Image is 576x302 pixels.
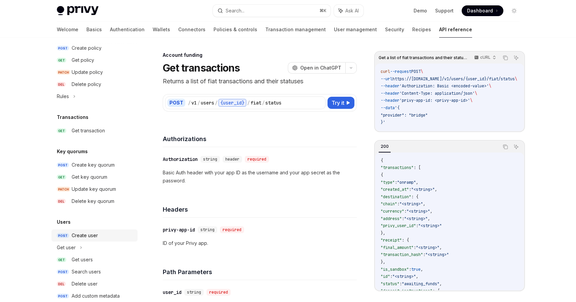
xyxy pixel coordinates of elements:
[163,52,357,58] div: Account funding
[395,180,397,185] span: :
[399,91,475,96] span: 'Content-Type: application/json'
[416,245,439,250] span: "<string>"
[57,175,66,180] span: GET
[428,216,430,221] span: ,
[381,172,383,178] span: {
[512,53,521,62] button: Ask AI
[265,99,281,106] div: status
[57,58,66,63] span: GET
[379,55,468,60] span: Get a list of fiat transactions and their statuses
[395,105,399,111] span: '{
[334,5,363,17] button: Ask AI
[381,83,399,89] span: --header
[72,268,101,276] div: Search users
[480,55,491,60] p: cURL
[381,76,392,82] span: --url
[57,6,99,15] img: light logo
[213,5,331,17] button: Search...⌘K
[319,8,327,13] span: ⌘ K
[51,195,138,207] a: DELDelete key quorum
[215,99,218,106] div: /
[439,21,472,38] a: API reference
[390,69,411,74] span: --request
[404,216,428,221] span: "<string>"
[163,62,240,74] h1: Get transactions
[432,288,439,294] span: : {
[218,99,246,107] div: {user_id}
[381,252,423,257] span: "transaction_hash"
[300,64,341,71] span: Open in ChatGPT
[390,274,392,279] span: :
[489,83,491,89] span: \
[262,99,265,106] div: /
[409,187,411,192] span: :
[191,99,197,106] div: v1
[381,113,428,118] span: "provider": "bridge"
[421,69,423,74] span: \
[412,21,431,38] a: Recipes
[416,180,418,185] span: ,
[381,194,411,200] span: "destination"
[57,187,70,192] span: PATCH
[51,266,138,278] a: POSTSearch users
[381,223,416,228] span: "privy_user_id"
[225,157,239,162] span: header
[167,99,185,107] div: POST
[57,218,71,226] h5: Users
[435,187,437,192] span: ,
[72,161,115,169] div: Create key quorum
[397,201,399,207] span: :
[51,78,138,90] a: DELDelete policy
[423,201,425,207] span: ,
[163,77,357,86] p: Returns a list of fiat transactions and their statuses
[439,281,442,287] span: ,
[247,99,250,106] div: /
[414,7,427,14] a: Demo
[226,7,244,15] div: Search...
[509,5,520,16] button: Toggle dark mode
[414,165,421,170] span: : [
[214,21,257,38] a: Policies & controls
[51,183,138,195] a: PATCHUpdate key quorum
[51,171,138,183] a: GETGet key quorum
[51,290,138,302] a: POSTAdd custom metadata
[51,66,138,78] a: PATCHUpdate policy
[512,142,521,151] button: Ask AI
[72,231,98,240] div: Create user
[411,187,435,192] span: "<string>"
[72,68,103,76] div: Update policy
[51,159,138,171] a: POSTCreate key quorum
[399,201,423,207] span: "<string>"
[51,278,138,290] a: DELDelete user
[334,21,377,38] a: User management
[381,209,404,214] span: "currency"
[409,267,411,272] span: :
[416,223,418,228] span: :
[399,83,489,89] span: 'Authorization: Basic <encoded-value>'
[501,53,510,62] button: Copy the contents from the code block
[381,180,395,185] span: "type"
[381,274,390,279] span: "id"
[200,227,215,232] span: string
[57,113,88,121] h5: Transactions
[381,267,409,272] span: "is_sandbox"
[381,105,395,111] span: --data
[381,230,385,236] span: },
[421,267,423,272] span: ,
[51,125,138,137] a: GETGet transaction
[57,70,70,75] span: PATCH
[203,157,217,162] span: string
[475,91,477,96] span: \
[399,281,402,287] span: :
[163,239,357,247] p: ID of your Privy app.
[392,76,515,82] span: https://[DOMAIN_NAME]/v1/users/{user_id}/fiat/status
[163,134,357,143] h4: Authorizations
[381,259,385,265] span: },
[72,292,120,300] div: Add custom metadata
[57,294,69,299] span: POST
[110,21,145,38] a: Authentication
[381,201,397,207] span: "chain"
[72,280,98,288] div: Delete user
[201,99,214,106] div: users
[57,128,66,133] span: GET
